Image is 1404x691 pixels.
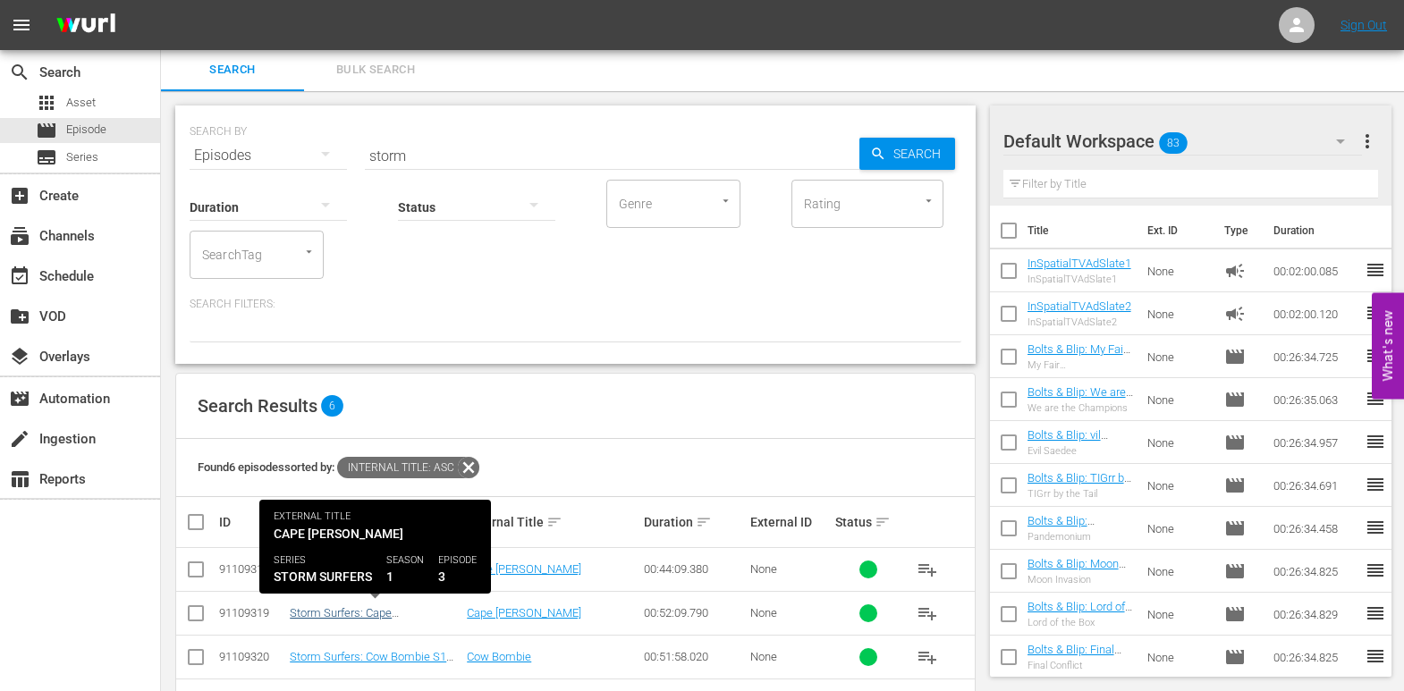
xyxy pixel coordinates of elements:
td: None [1140,335,1217,378]
span: Ingestion [9,428,30,450]
span: Ad [1224,303,1246,324]
div: None [750,562,830,576]
a: Bolts & Blip: Pandemonium S1 Ep25 [1028,514,1119,554]
td: None [1140,550,1217,593]
span: Channels [9,225,30,247]
td: None [1140,421,1217,464]
td: 00:02:00.120 [1266,292,1365,335]
div: 00:51:58.020 [644,650,745,663]
td: None [1140,636,1217,678]
a: Bolts & Blip: My Fair [PERSON_NAME] S1 Ep17 [1028,342,1130,383]
button: Search [859,138,955,170]
span: reorder [1365,388,1386,409]
span: playlist_add [917,646,938,668]
span: VOD [9,306,30,327]
div: Final Conflict [1028,660,1134,671]
div: Pandemonium [1028,531,1134,543]
a: Cape [PERSON_NAME] [467,606,581,619]
div: External Title [467,511,639,533]
span: Schedule [9,265,30,287]
a: Storm Surfers: Cow Bombie S1 Ep1 [290,650,453,677]
span: Found 6 episodes sorted by: [198,460,479,474]
td: 00:26:34.725 [1266,335,1365,378]
span: Reports [9,468,30,490]
div: Duration [644,511,745,533]
div: InSpatialTVAdSlate1 [1028,274,1131,285]
span: playlist_add [917,603,938,624]
span: Asset [66,94,96,112]
span: reorder [1365,431,1386,452]
div: ID [219,515,284,529]
button: more_vert [1357,120,1378,163]
span: keyboard_arrow_up [367,514,383,530]
span: Overlays [9,346,30,367]
td: 00:02:00.085 [1266,249,1365,292]
a: Bolts & Blip: We are the ChampionsS1 Ep21 [1028,385,1133,426]
a: Cape [PERSON_NAME] [467,562,581,576]
span: Ad [1224,260,1246,282]
span: sort [875,514,891,530]
a: Bolts & Blip: Lord of the Box S1 Ep22 [1028,600,1132,627]
span: playlist_add [917,559,938,580]
div: Moon Invasion [1028,574,1134,586]
span: reorder [1365,517,1386,538]
span: reorder [1365,474,1386,495]
div: 00:44:09.380 [644,562,745,576]
button: playlist_add [906,592,949,635]
button: playlist_add [906,636,949,678]
span: Episode [1224,346,1246,367]
div: 91109319 [219,606,284,619]
button: Open [300,243,317,260]
span: Episode [1224,432,1246,453]
td: 00:26:34.825 [1266,636,1365,678]
div: 91109318 [219,562,284,576]
p: Search Filters: [190,297,961,312]
div: Lord of the Box [1028,617,1134,628]
div: Episodes [190,131,347,181]
a: Bolts & Blip: TIGrr by the Tail S1 Ep20 [1028,471,1131,498]
div: Default Workspace [1003,116,1363,166]
a: Cow Bombie [467,650,531,663]
td: None [1140,464,1217,507]
a: Bolts & Blip: Final Conflict S1 Ep26 [1028,643,1121,670]
div: External ID [750,515,830,529]
span: Episode [66,121,106,139]
span: menu [11,14,32,36]
span: Create [9,185,30,206]
span: Episode [1224,475,1246,496]
td: 00:26:34.957 [1266,421,1365,464]
div: TIGrr by the Tail [1028,488,1134,500]
span: reorder [1365,603,1386,624]
a: Bolts & Blip: vil Saedee S1 Ep19 [1028,428,1110,455]
td: None [1140,292,1217,335]
div: Internal Title [290,511,461,533]
div: Evil Saedee [1028,445,1134,457]
span: Automation [9,388,30,409]
span: reorder [1365,645,1386,667]
div: 00:52:09.790 [644,606,745,619]
span: Series [36,147,57,168]
span: Search Results [198,395,317,417]
td: 00:26:34.458 [1266,507,1365,550]
span: Episode [1224,646,1246,668]
span: reorder [1365,259,1386,281]
div: None [750,650,830,663]
div: My Fair [PERSON_NAME] [1028,359,1134,371]
div: We are the Champions [1028,402,1134,414]
a: Sign Out [1341,18,1387,32]
td: None [1140,378,1217,421]
a: InSpatialTVAdSlate1 [1028,257,1131,270]
span: 83 [1159,124,1188,162]
td: 00:26:35.063 [1266,378,1365,421]
div: InSpatialTVAdSlate2 [1028,316,1131,328]
div: 91109320 [219,650,284,663]
a: InSpatialTVAdSlate2 [1028,299,1131,313]
button: Open [920,192,937,209]
img: ans4CAIJ8jUAAAAAAAAAAAAAAAAAAAAAAAAgQb4GAAAAAAAAAAAAAAAAAAAAAAAAJMjXAAAAAAAAAAAAAAAAAAAAAAAAgAT5G... [43,4,129,46]
span: 6 [321,395,343,417]
th: Ext. ID [1137,206,1214,256]
span: reorder [1365,345,1386,367]
span: Series [66,148,98,166]
button: Open Feedback Widget [1372,292,1404,399]
a: Bolts & Blip: Moon Invasion S1 Ep18 [1028,557,1126,584]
